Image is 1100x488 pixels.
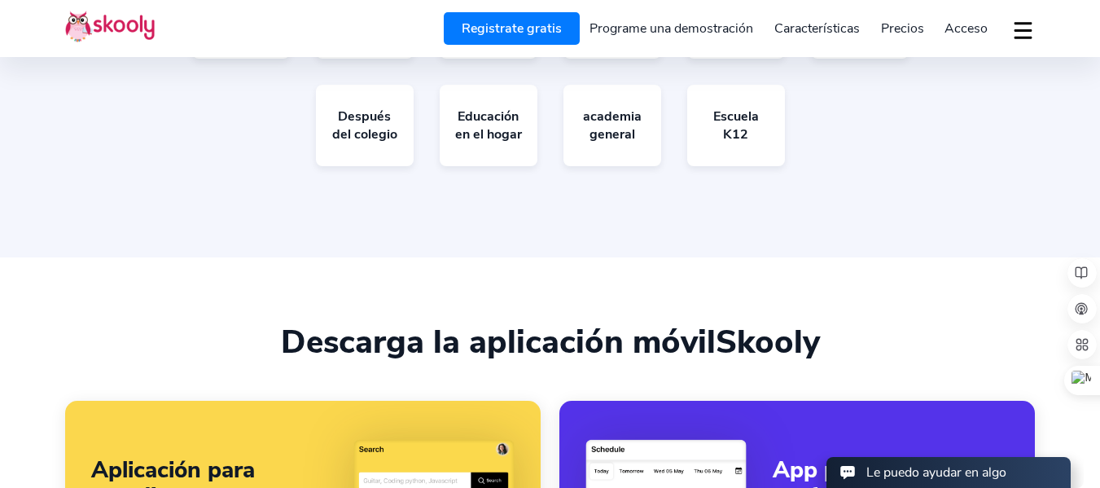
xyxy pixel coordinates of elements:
[580,15,765,42] a: Programe una demostración
[65,11,155,42] img: Skooly
[716,320,820,364] span: Skooly
[316,85,414,166] a: Después del colegio
[1011,11,1035,49] button: dropdown menu
[870,15,935,42] a: Precios
[444,12,580,45] a: Registrate gratis
[440,85,537,166] a: Educación en el hogar
[563,85,661,166] a: academia general
[764,15,870,42] a: Características
[687,85,785,166] a: Escuela K12
[65,323,1035,362] div: Descarga la aplicación móvil
[944,20,988,37] span: Acceso
[881,20,924,37] span: Precios
[934,15,998,42] a: Acceso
